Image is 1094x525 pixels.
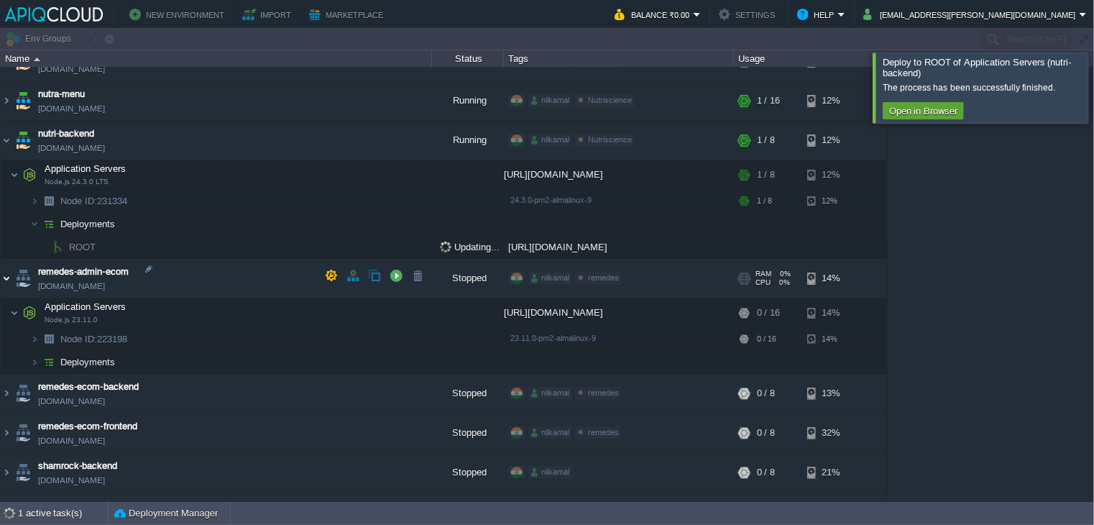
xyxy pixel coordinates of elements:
[10,298,19,327] img: AMDAwAAAACH5BAEAAAAALAAAAAABAAEAAAICRAEAOw==
[1,374,12,413] img: AMDAwAAAACH5BAEAAAAALAAAAAABAAEAAAICRAEAOw==
[13,81,33,120] img: AMDAwAAAACH5BAEAAAAALAAAAAABAAEAAAICRAEAOw==
[18,502,108,525] div: 1 active task(s)
[807,121,854,160] div: 12%
[13,453,33,492] img: AMDAwAAAACH5BAEAAAAALAAAAAABAAEAAAICRAEAOw==
[38,141,105,155] a: [DOMAIN_NAME]
[114,506,218,521] button: Deployment Manager
[807,160,854,189] div: 12%
[757,328,776,350] div: 0 / 16
[504,298,734,327] div: [URL][DOMAIN_NAME]
[39,213,59,235] img: AMDAwAAAACH5BAEAAAAALAAAAAABAAEAAAICRAEAOw==
[719,6,779,23] button: Settings
[757,374,775,413] div: 0 / 8
[13,259,33,298] img: AMDAwAAAACH5BAEAAAAALAAAAAABAAEAAAICRAEAOw==
[38,459,117,473] a: shamrock-backend
[13,374,33,413] img: AMDAwAAAACH5BAEAAAAALAAAAAABAAEAAAICRAEAOw==
[807,298,854,327] div: 14%
[38,380,139,394] a: remedes-ecom-backend
[5,7,103,22] img: APIQCloud
[755,270,771,278] span: RAM
[38,419,137,434] a: remedes-ecom-frontend
[30,328,39,350] img: AMDAwAAAACH5BAEAAAAALAAAAAABAAEAAAICRAEAOw==
[883,82,1085,93] div: The process has been successfully finished.
[757,190,772,212] div: 1 / 8
[59,195,129,207] span: 231334
[528,466,572,479] div: nilkamal
[38,265,129,279] a: remedes-admin-ecom
[43,163,128,174] a: Application ServersNode.js 24.3.0 LTS
[757,453,775,492] div: 0 / 8
[528,426,572,439] div: nilkamal
[440,242,500,252] span: Updating...
[757,160,775,189] div: 1 / 8
[39,351,59,373] img: AMDAwAAAACH5BAEAAAAALAAAAAABAAEAAAICRAEAOw==
[1,121,12,160] img: AMDAwAAAACH5BAEAAAAALAAAAAABAAEAAAICRAEAOw==
[19,160,40,189] img: AMDAwAAAACH5BAEAAAAALAAAAAABAAEAAAICRAEAOw==
[43,163,128,175] span: Application Servers
[242,6,296,23] button: Import
[13,121,33,160] img: AMDAwAAAACH5BAEAAAAALAAAAAABAAEAAAICRAEAOw==
[34,58,40,61] img: AMDAwAAAACH5BAEAAAAALAAAAAABAAEAAAICRAEAOw==
[38,473,105,488] a: [DOMAIN_NAME]
[43,301,128,312] a: Application ServersNode.js 23.11.0
[38,394,105,408] a: [DOMAIN_NAME]
[807,453,854,492] div: 21%
[776,278,791,287] span: 0%
[68,241,98,253] a: ROOT
[807,414,854,452] div: 32%
[757,121,775,160] div: 1 / 8
[433,50,503,67] div: Status
[757,298,780,327] div: 0 / 16
[43,301,128,313] span: Application Servers
[883,57,1072,78] span: Deploy to ROOT of Application Servers (nutri-backend)
[432,81,504,120] div: Running
[863,6,1080,23] button: [EMAIL_ADDRESS][PERSON_NAME][DOMAIN_NAME]
[30,213,39,235] img: AMDAwAAAACH5BAEAAAAALAAAAAABAAEAAAICRAEAOw==
[504,160,734,189] div: [URL][DOMAIN_NAME]
[807,259,854,298] div: 14%
[38,87,85,101] a: nutra-menu
[807,328,854,350] div: 14%
[755,278,771,287] span: CPU
[59,195,129,207] a: Node ID:231334
[39,190,59,212] img: AMDAwAAAACH5BAEAAAAALAAAAAABAAEAAAICRAEAOw==
[807,374,854,413] div: 13%
[588,96,632,104] span: Nutriscience
[47,236,68,258] img: AMDAwAAAACH5BAEAAAAALAAAAAABAAEAAAICRAEAOw==
[10,160,19,189] img: AMDAwAAAACH5BAEAAAAALAAAAAABAAEAAAICRAEAOw==
[797,6,838,23] button: Help
[38,498,135,513] a: sphere-school-backend
[30,190,39,212] img: AMDAwAAAACH5BAEAAAAALAAAAAABAAEAAAICRAEAOw==
[505,50,733,67] div: Tags
[757,414,775,452] div: 0 / 8
[19,298,40,327] img: AMDAwAAAACH5BAEAAAAALAAAAAABAAEAAAICRAEAOw==
[588,273,619,282] span: remedes
[1,259,12,298] img: AMDAwAAAACH5BAEAAAAALAAAAAABAAEAAAICRAEAOw==
[309,6,387,23] button: Marketplace
[38,101,105,116] a: [DOMAIN_NAME]
[528,387,572,400] div: nilkamal
[432,453,504,492] div: Stopped
[510,334,596,342] span: 23.11.0-pm2-almalinux-9
[38,279,105,293] a: [DOMAIN_NAME]
[615,6,694,23] button: Balance ₹0.00
[588,135,632,144] span: Nutriscience
[38,434,105,448] a: [DOMAIN_NAME]
[1,50,431,67] div: Name
[13,414,33,452] img: AMDAwAAAACH5BAEAAAAALAAAAAABAAEAAAICRAEAOw==
[528,94,572,107] div: nilkamal
[59,218,117,230] a: Deployments
[432,121,504,160] div: Running
[432,414,504,452] div: Stopped
[588,388,619,397] span: remedes
[885,104,962,117] button: Open in Browser
[432,374,504,413] div: Stopped
[60,196,97,206] span: Node ID:
[59,333,129,345] a: Node ID:223198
